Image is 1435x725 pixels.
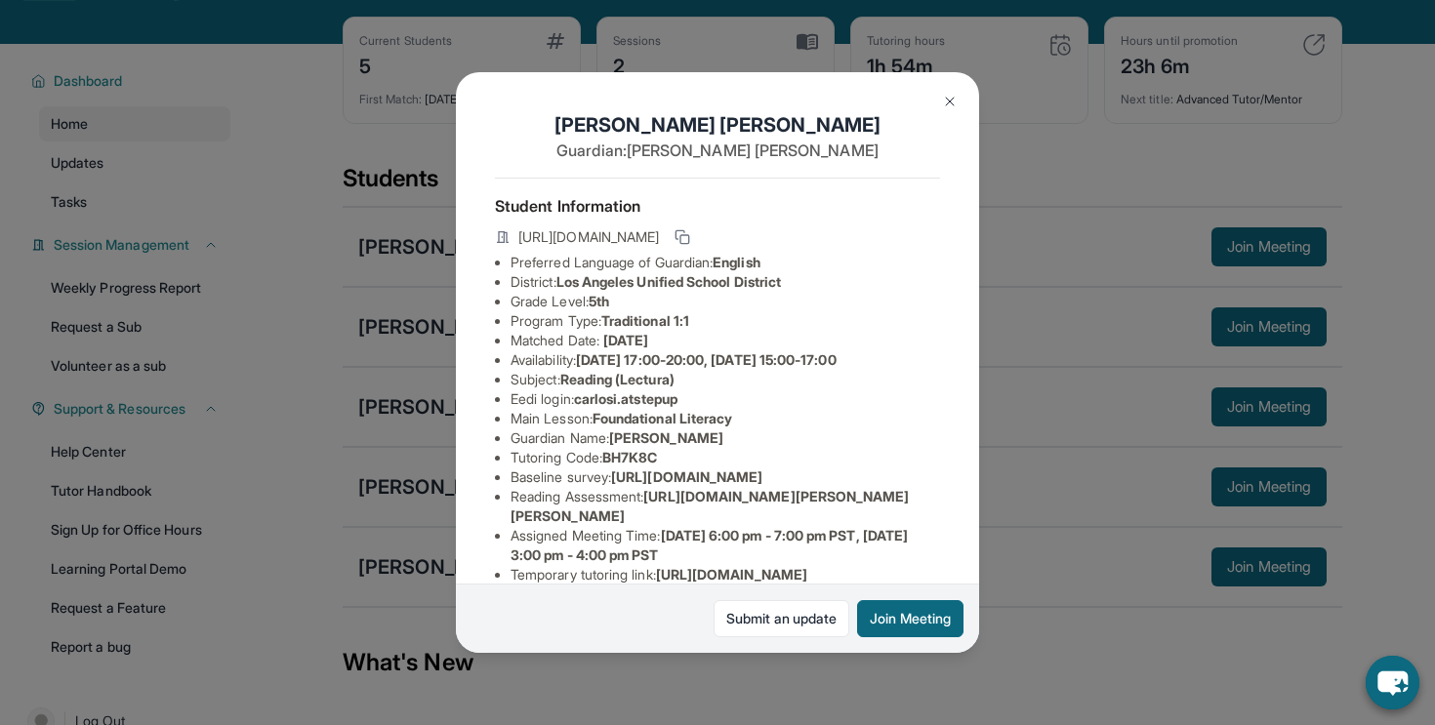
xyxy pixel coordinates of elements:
[518,227,659,247] span: [URL][DOMAIN_NAME]
[601,312,689,329] span: Traditional 1:1
[713,254,760,270] span: English
[593,410,732,426] span: Foundational Literacy
[511,292,940,311] li: Grade Level:
[574,390,677,407] span: carlosi.atstepup
[857,600,963,637] button: Join Meeting
[495,111,940,139] h1: [PERSON_NAME] [PERSON_NAME]
[511,389,940,409] li: Eedi login :
[656,566,807,583] span: [URL][DOMAIN_NAME]
[511,409,940,428] li: Main Lesson :
[714,600,849,637] a: Submit an update
[511,253,940,272] li: Preferred Language of Guardian:
[511,448,940,467] li: Tutoring Code :
[589,293,609,309] span: 5th
[511,272,940,292] li: District:
[556,273,781,290] span: Los Angeles Unified School District
[511,350,940,370] li: Availability:
[511,488,910,524] span: [URL][DOMAIN_NAME][PERSON_NAME][PERSON_NAME]
[603,332,648,348] span: [DATE]
[511,311,940,331] li: Program Type:
[1366,656,1419,709] button: chat-button
[511,527,908,563] span: [DATE] 6:00 pm - 7:00 pm PST, [DATE] 3:00 pm - 4:00 pm PST
[511,487,940,526] li: Reading Assessment :
[611,468,762,485] span: [URL][DOMAIN_NAME]
[942,94,958,109] img: Close Icon
[560,371,675,387] span: Reading (Lectura)
[511,428,940,448] li: Guardian Name :
[671,225,694,249] button: Copy link
[609,429,723,446] span: [PERSON_NAME]
[511,565,940,584] li: Temporary tutoring link :
[511,467,940,487] li: Baseline survey :
[602,449,657,465] span: BH7K8C
[511,370,940,389] li: Subject :
[511,331,940,350] li: Matched Date:
[495,194,940,218] h4: Student Information
[511,526,940,565] li: Assigned Meeting Time :
[576,351,837,368] span: [DATE] 17:00-20:00, [DATE] 15:00-17:00
[495,139,940,162] p: Guardian: [PERSON_NAME] [PERSON_NAME]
